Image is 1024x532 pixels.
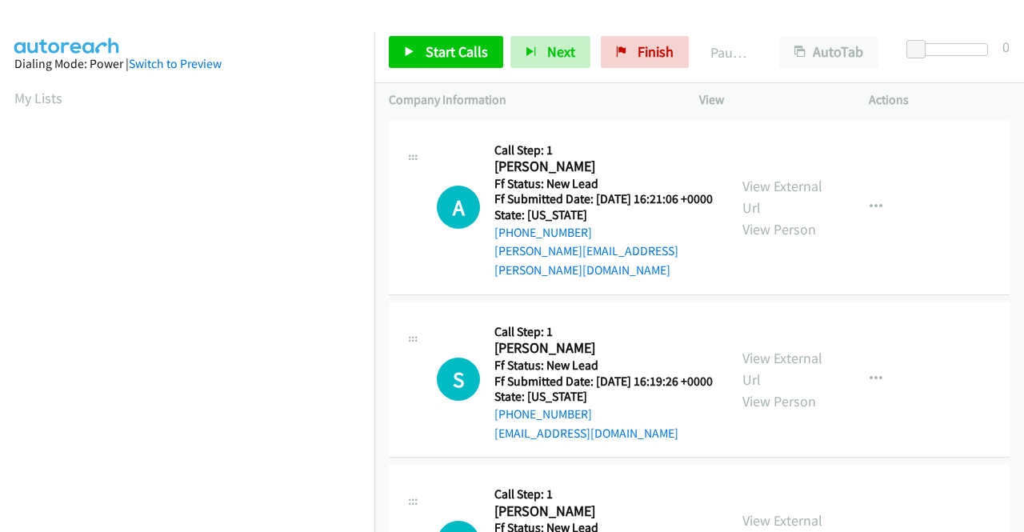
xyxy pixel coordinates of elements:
[869,90,1010,110] p: Actions
[742,177,822,217] a: View External Url
[494,389,713,405] h5: State: [US_STATE]
[426,42,488,61] span: Start Calls
[494,339,708,358] h2: [PERSON_NAME]
[494,426,678,441] a: [EMAIL_ADDRESS][DOMAIN_NAME]
[494,406,592,422] a: [PHONE_NUMBER]
[742,220,816,238] a: View Person
[710,42,750,63] p: Paused
[494,358,713,374] h5: Ff Status: New Lead
[494,207,714,223] h5: State: [US_STATE]
[494,225,592,240] a: [PHONE_NUMBER]
[699,90,840,110] p: View
[494,486,713,502] h5: Call Step: 1
[494,324,713,340] h5: Call Step: 1
[494,502,708,521] h2: [PERSON_NAME]
[389,36,503,68] a: Start Calls
[779,36,878,68] button: AutoTab
[494,158,708,176] h2: [PERSON_NAME]
[1002,36,1010,58] div: 0
[510,36,590,68] button: Next
[437,358,480,401] h1: S
[914,43,988,56] div: Delay between calls (in seconds)
[437,186,480,229] h1: A
[742,349,822,389] a: View External Url
[601,36,689,68] a: Finish
[494,243,678,278] a: [PERSON_NAME][EMAIL_ADDRESS][PERSON_NAME][DOMAIN_NAME]
[389,90,670,110] p: Company Information
[547,42,575,61] span: Next
[494,374,713,390] h5: Ff Submitted Date: [DATE] 16:19:26 +0000
[14,54,360,74] div: Dialing Mode: Power |
[742,392,816,410] a: View Person
[129,56,222,71] a: Switch to Preview
[494,191,714,207] h5: Ff Submitted Date: [DATE] 16:21:06 +0000
[437,358,480,401] div: The call is yet to be attempted
[14,89,62,107] a: My Lists
[638,42,674,61] span: Finish
[437,186,480,229] div: The call is yet to be attempted
[494,142,714,158] h5: Call Step: 1
[494,176,714,192] h5: Ff Status: New Lead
